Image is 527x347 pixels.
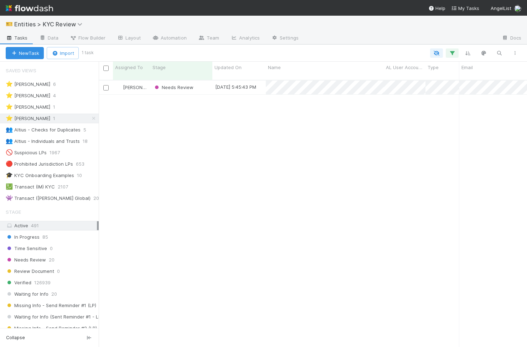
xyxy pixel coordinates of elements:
[6,301,96,310] span: Missing Info - Send Reminder #1 (LP)
[6,290,48,299] span: Waiting for Info
[6,205,21,219] span: Stage
[6,34,28,41] span: Tasks
[215,83,256,90] div: [DATE] 5:45:43 PM
[153,84,193,91] div: Needs Review
[6,195,13,201] span: 👾
[6,114,50,123] div: [PERSON_NAME]
[82,50,94,56] small: 1 task
[50,148,67,157] span: 1967
[51,290,57,299] span: 20
[6,104,13,110] span: ⭐
[6,91,50,100] div: [PERSON_NAME]
[53,103,62,112] span: 1
[225,33,265,44] a: Analytics
[64,33,111,44] a: Flow Builder
[268,64,281,71] span: Name
[496,33,527,44] a: Docs
[50,244,53,253] span: 0
[6,81,13,87] span: ⭐
[215,64,242,71] span: Updated On
[6,137,80,146] div: Altius - Individuals and Trusts
[6,171,74,180] div: KYC Onboarding Examples
[6,244,47,253] span: Time Sensitive
[47,47,79,59] button: Import
[49,255,55,264] span: 20
[57,267,60,276] span: 0
[6,160,73,169] div: Prohibited Jurisdiction LPs
[83,125,93,134] span: 5
[53,80,63,89] span: 6
[6,63,36,78] span: Saved Views
[6,149,13,155] span: 🚫
[93,194,108,203] span: 201
[33,33,64,44] a: Data
[42,233,48,242] span: 85
[451,5,479,11] span: My Tasks
[123,84,159,90] span: [PERSON_NAME]
[6,161,13,167] span: 🔴
[103,85,109,90] input: Toggle Row Selected
[6,80,50,89] div: [PERSON_NAME]
[192,33,225,44] a: Team
[6,2,53,14] img: logo-inverted-e16ddd16eac7371096b0.svg
[461,64,473,71] span: Email
[76,160,92,169] span: 653
[6,324,97,333] span: Missing Info - Send Reminder #2 (LP)
[6,221,97,230] div: Active
[115,64,143,71] span: Assigned To
[111,33,146,44] a: Layout
[6,194,91,203] div: Transact ([PERSON_NAME] Global)
[6,182,55,191] div: Transact (IM) KYC
[6,267,54,276] span: Review Document
[6,335,25,341] span: Collapse
[6,21,13,27] span: 🎫
[6,255,46,264] span: Needs Review
[58,182,75,191] span: 2107
[6,92,13,98] span: ⭐
[116,84,147,91] div: [PERSON_NAME]
[451,5,479,12] a: My Tasks
[14,21,86,28] span: Entities > KYC Review
[6,148,47,157] div: Suspicious LPs
[70,34,105,41] span: Flow Builder
[428,5,445,12] div: Help
[428,64,439,71] span: Type
[386,64,424,71] span: AL User Account Name
[153,84,193,90] span: Needs Review
[265,33,304,44] a: Settings
[6,172,13,178] span: 🎓
[116,84,122,90] img: avatar_7d83f73c-397d-4044-baf2-bb2da42e298f.png
[6,138,13,144] span: 👥
[153,64,166,71] span: Stage
[6,233,40,242] span: In Progress
[491,5,511,11] span: AngelList
[6,103,50,112] div: [PERSON_NAME]
[6,278,31,287] span: Verified
[77,171,89,180] span: 10
[514,5,521,12] img: avatar_7d83f73c-397d-4044-baf2-bb2da42e298f.png
[34,278,51,287] span: 126939
[6,183,13,190] span: 💹
[53,114,62,123] span: 1
[103,66,109,71] input: Toggle All Rows Selected
[83,137,95,146] span: 18
[6,47,44,59] button: NewTask
[6,126,13,133] span: 👥
[6,125,81,134] div: Altius - Checks for Duplicates
[6,312,103,321] span: Waiting for Info (Sent Reminder #1 - LP)
[31,223,39,228] span: 491
[53,91,63,100] span: 4
[6,115,13,121] span: ⭐
[146,33,192,44] a: Automation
